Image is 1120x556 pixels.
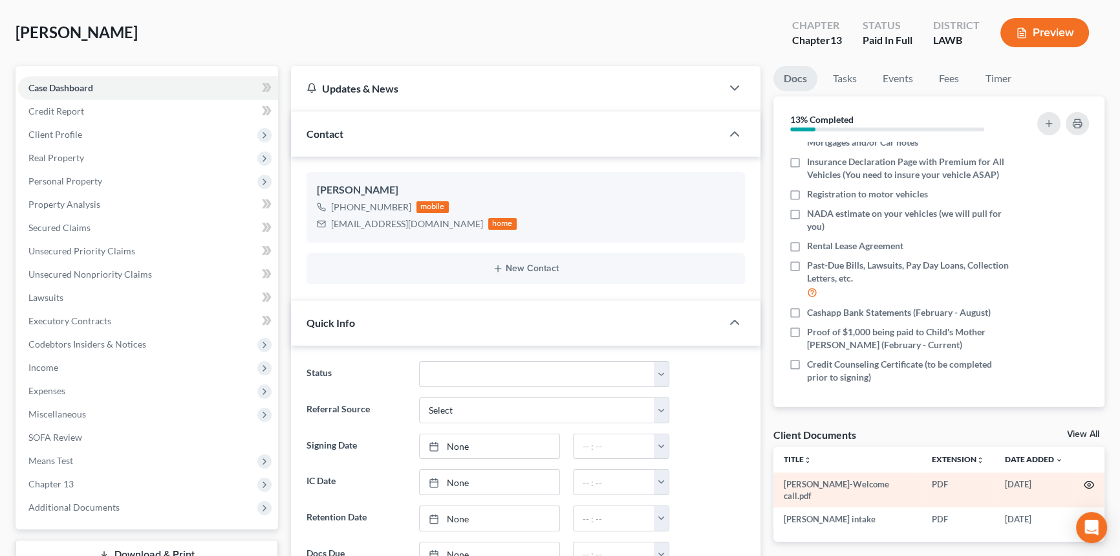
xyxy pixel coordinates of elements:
span: Unsecured Priority Claims [28,245,135,256]
a: Credit Report [18,100,278,123]
span: Past-Due Bills, Lawsuits, Pay Day Loans, Collection Letters, etc. [807,259,1011,285]
span: Unsecured Nonpriority Claims [28,269,152,280]
a: Lawsuits [18,286,278,309]
a: None [420,434,559,459]
span: Executory Contracts [28,315,111,326]
span: Insurance Declaration Page with Premium for All Vehicles (You need to insure your vehicle ASAP) [807,155,1011,181]
i: unfold_more [804,456,812,464]
div: LAWB [933,33,980,48]
a: Unsecured Priority Claims [18,239,278,263]
strong: 13% Completed [790,114,854,125]
span: Credit Report [28,106,84,117]
span: Contact [307,128,343,140]
a: Secured Claims [18,216,278,239]
span: Quick Info [307,317,355,329]
a: Extensionunfold_more [932,454,984,464]
div: [PERSON_NAME] [317,183,735,198]
span: Rental Lease Agreement [807,239,903,252]
span: Means Test [28,455,73,466]
div: mobile [416,201,449,213]
div: District [933,18,980,33]
a: Titleunfold_more [784,454,812,464]
a: Date Added expand_more [1005,454,1063,464]
a: None [420,506,559,531]
span: [PERSON_NAME] [16,23,138,41]
button: New Contact [317,263,735,274]
span: Chapter 13 [28,478,74,489]
td: [DATE] [995,507,1073,531]
span: Codebtors Insiders & Notices [28,339,146,350]
td: [PERSON_NAME]-Welcome call.pdf [773,473,922,508]
span: Expenses [28,385,65,396]
div: Client Documents [773,428,856,441]
div: home [488,218,517,230]
label: Status [300,361,413,387]
span: Cashapp Bank Statements (February - August) [807,306,991,319]
a: View All [1067,430,1099,439]
td: PDF [921,473,995,508]
a: SOFA Review [18,426,278,449]
span: NADA estimate on your vehicles (we will pull for you) [807,207,1011,233]
span: Credit Counseling Certificate (to be completed prior to signing) [807,358,1011,384]
div: Chapter [792,18,842,33]
a: Docs [773,66,817,91]
span: Secured Claims [28,222,91,233]
td: [DATE] [995,473,1073,508]
td: PDF [921,507,995,531]
label: Referral Source [300,397,413,423]
div: [EMAIL_ADDRESS][DOMAIN_NAME] [331,217,483,230]
span: Proof of $1,000 being paid to Child's Mother [PERSON_NAME] (February - Current) [807,326,1011,351]
a: Tasks [823,66,867,91]
input: -- : -- [574,506,655,531]
span: Personal Property [28,175,102,186]
label: Retention Date [300,506,413,531]
i: expand_more [1055,456,1063,464]
a: Unsecured Nonpriority Claims [18,263,278,286]
div: Chapter [792,33,842,48]
div: Paid In Full [863,33,912,48]
td: [PERSON_NAME] intake [773,507,922,531]
span: Client Profile [28,129,82,140]
div: Open Intercom Messenger [1076,512,1107,543]
div: Updates & News [307,82,706,95]
span: 13 [830,34,842,46]
span: Additional Documents [28,502,120,513]
a: Case Dashboard [18,76,278,100]
label: IC Date [300,469,413,495]
span: Miscellaneous [28,408,86,419]
i: unfold_more [976,456,984,464]
span: Property Analysis [28,199,100,210]
div: Status [863,18,912,33]
span: Registration to motor vehicles [807,188,928,201]
button: Preview [1000,18,1089,47]
a: Fees [929,66,970,91]
input: -- : -- [574,470,655,495]
div: [PHONE_NUMBER] [331,201,411,214]
label: Signing Date [300,434,413,460]
a: Executory Contracts [18,309,278,333]
a: Events [872,66,923,91]
input: -- : -- [574,434,655,459]
span: Lawsuits [28,292,63,303]
span: Case Dashboard [28,82,93,93]
a: Property Analysis [18,193,278,216]
span: SOFA Review [28,432,82,443]
a: None [420,470,559,495]
span: Real Property [28,152,84,163]
span: Income [28,362,58,373]
a: Timer [975,66,1022,91]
